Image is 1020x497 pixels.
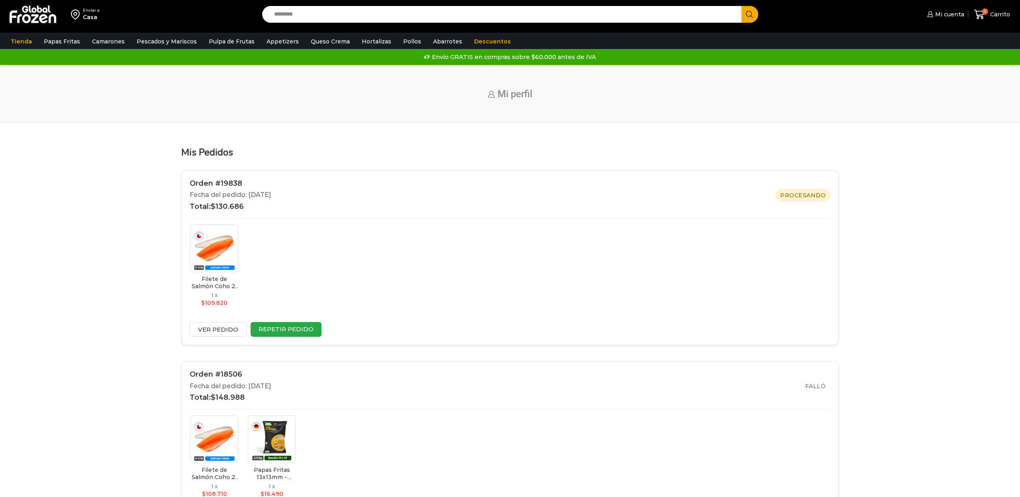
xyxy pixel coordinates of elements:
div: Fecha del pedido: [DATE] [190,191,271,200]
a: Queso Crema [307,34,354,49]
div: Filete de Salmón Coho 2-3 lb - Premium - Caja 10 kg [190,466,238,481]
img: Papas Fritas 13x13mm - Formato 2,5 kg - Caja 10 kg [248,415,296,463]
img: Filete de Salmón Coho 2-3 lb - Premium - Caja 10 kg [190,415,238,463]
a: 0 Carrito [972,5,1012,24]
div: Orden #19838 [190,179,271,189]
img: Filete de Salmón Coho 2-3 lb - Premium - Caja 10 kg [190,224,238,272]
span: $ [211,393,216,402]
a: Tienda [7,34,36,49]
div: Filete de Salmón Coho 2-3 lb - Premium - Caja 10 kg [190,275,238,290]
span: 109.820 [201,299,228,306]
a: Repetir pedido [251,322,322,337]
span: Mi perfil [498,88,532,100]
div: Falló [800,380,831,393]
div: 1 x [212,483,218,490]
div: Enviar a [83,8,100,13]
a: Ver pedido [190,322,247,337]
a: Papas Fritas [40,34,84,49]
button: Search button [741,6,758,23]
h2: Mis Pedidos [181,147,839,158]
span: 148.988 [211,393,245,402]
a: Filete de Salmón Coho 2-3 lb - Premium - Caja 10 kg 1 x $109.820 [186,221,242,310]
div: Orden #18506 [190,369,271,380]
div: Procesando [775,189,830,202]
span: $ [211,202,216,211]
div: 1 x [269,483,275,490]
a: Pescados y Mariscos [133,34,201,49]
div: Casa [83,13,100,21]
span: Carrito [988,10,1010,18]
div: Total: [190,202,271,212]
div: Total: [190,393,271,403]
a: Pulpa de Frutas [205,34,259,49]
a: Camarones [88,34,129,49]
a: Appetizers [263,34,303,49]
div: Papas Fritas 13x13mm - Formato 2,5 kg - Caja 10 kg [248,466,296,481]
a: Abarrotes [429,34,466,49]
a: Mi cuenta [925,6,964,22]
span: $ [201,299,205,306]
span: Mi cuenta [933,10,964,18]
span: 0 [982,8,988,15]
a: Hortalizas [358,34,395,49]
img: address-field-icon.svg [71,8,83,21]
a: Pollos [399,34,425,49]
a: Descuentos [470,34,515,49]
div: Fecha del pedido: [DATE] [190,382,271,391]
div: 1 x [212,291,218,299]
span: 130.686 [211,202,244,211]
